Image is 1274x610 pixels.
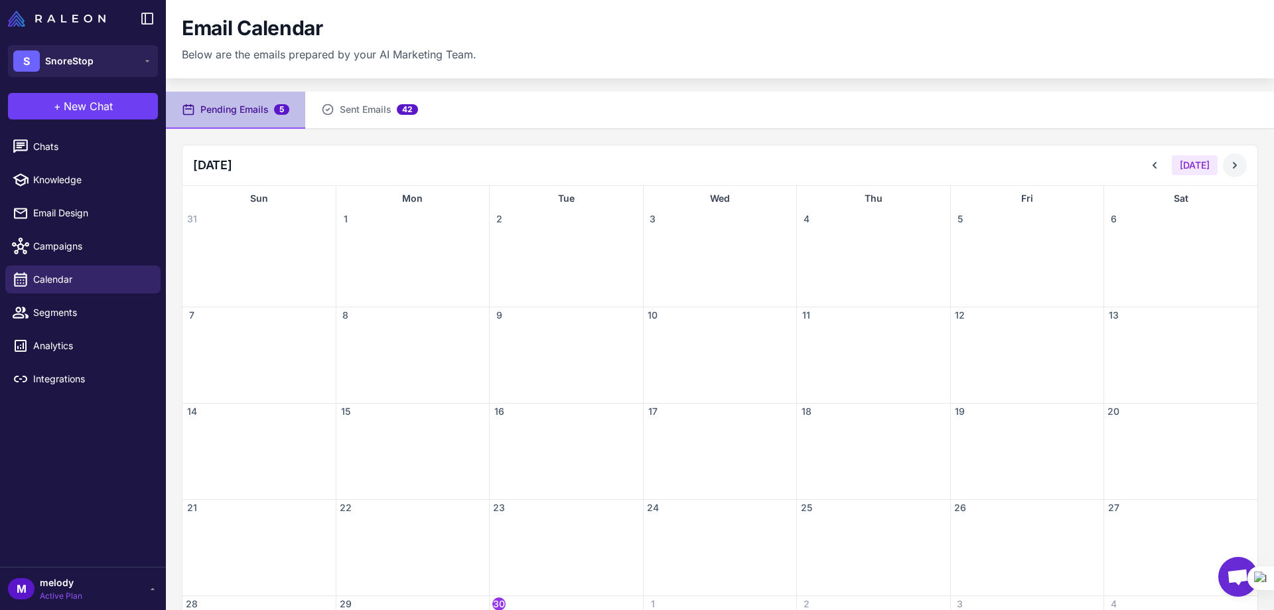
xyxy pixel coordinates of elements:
[33,206,150,220] span: Email Design
[646,501,660,514] span: 24
[5,166,161,194] a: Knowledge
[5,332,161,360] a: Analytics
[644,186,797,211] div: Wed
[646,212,660,226] span: 3
[33,372,150,386] span: Integrations
[8,93,158,119] button: +New Chat
[646,405,660,418] span: 17
[339,212,352,226] span: 1
[1107,309,1120,322] span: 13
[305,92,434,129] button: Sent Emails42
[1218,557,1258,597] div: Open chat
[182,186,336,211] div: Sun
[490,186,643,211] div: Tue
[800,501,813,514] span: 25
[185,309,198,322] span: 7
[193,156,232,174] h2: [DATE]
[45,54,94,68] span: SnoreStop
[185,501,198,514] span: 21
[8,11,111,27] a: Raleon Logo
[182,46,476,62] p: Below are the emails prepared by your AI Marketing Team.
[951,186,1104,211] div: Fri
[339,309,352,322] span: 8
[339,405,352,418] span: 15
[646,309,660,322] span: 10
[33,272,150,287] span: Calendar
[954,405,967,418] span: 19
[8,45,158,77] button: SSnoreStop
[5,133,161,161] a: Chats
[797,186,950,211] div: Thu
[274,104,289,115] span: 5
[8,578,35,599] div: M
[33,139,150,154] span: Chats
[954,309,967,322] span: 12
[397,104,418,115] span: 42
[13,50,40,72] div: S
[5,365,161,393] a: Integrations
[492,501,506,514] span: 23
[800,212,813,226] span: 4
[336,186,490,211] div: Mon
[185,405,198,418] span: 14
[40,575,82,590] span: melody
[800,405,813,418] span: 18
[954,501,967,514] span: 26
[954,212,967,226] span: 5
[40,590,82,602] span: Active Plan
[182,16,323,41] h1: Email Calendar
[1172,155,1218,175] button: [DATE]
[5,266,161,293] a: Calendar
[33,305,150,320] span: Segments
[64,98,113,114] span: New Chat
[5,299,161,327] a: Segments
[492,309,506,322] span: 9
[1104,186,1257,211] div: Sat
[492,405,506,418] span: 16
[33,339,150,353] span: Analytics
[339,501,352,514] span: 22
[54,98,61,114] span: +
[1107,212,1120,226] span: 6
[5,199,161,227] a: Email Design
[166,92,305,129] button: Pending Emails5
[185,212,198,226] span: 31
[33,239,150,254] span: Campaigns
[8,11,106,27] img: Raleon Logo
[33,173,150,187] span: Knowledge
[1107,405,1120,418] span: 20
[800,309,813,322] span: 11
[492,212,506,226] span: 2
[1107,501,1120,514] span: 27
[5,232,161,260] a: Campaigns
